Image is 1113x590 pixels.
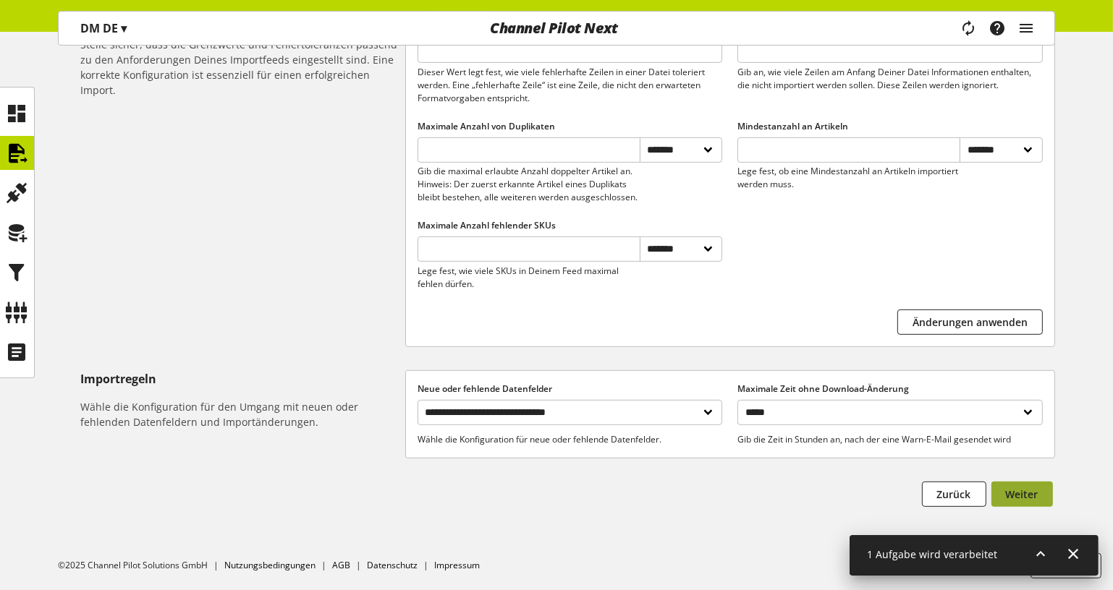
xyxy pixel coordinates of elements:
[418,219,723,232] label: Maximale Anzahl fehlender SKUs
[1006,487,1038,502] span: Weiter
[737,382,1043,396] label: Maximale Zeit ohne Download-Änderung
[991,482,1053,507] button: Weiter
[737,66,1043,92] p: Gib an, wie viele Zeilen am Anfang Deiner Datei Informationen enthalten, die nicht importiert wer...
[737,433,1043,446] p: Gib die Zeit in Stunden an, nach der eine Warn-E-Mail gesendet wird
[367,559,418,571] a: Datenschutz
[867,547,997,561] span: 1 Aufgabe wird verarbeitet
[737,165,960,191] p: Lege fest, ob eine Mindestanzahl an Artikeln importiert werden muss.
[937,487,971,502] span: Zurück
[418,265,640,291] p: Lege fest, wie viele SKUs in Deinem Feed maximal fehlen dürfen.
[80,37,399,98] h6: Stelle sicher, dass die Grenzwerte und Fehlertoleranzen passend zu den Anforderungen Deines Impor...
[121,20,127,36] span: ▾
[418,120,723,133] label: Maximale Anzahl von Duplikaten
[418,66,723,105] p: Dieser Wert legt fest, wie viele fehlerhafte Zeilen in einer Datei toleriert werden. Eine „fehler...
[224,559,316,571] a: Nutzungsbedingungen
[913,315,1028,330] span: Änderungen anwenden
[80,20,127,37] p: DM DE
[418,433,723,446] p: Wähle die Konfiguration für neue oder fehlende Datenfelder.
[58,11,1055,46] nav: main navigation
[897,309,1043,335] button: Änderungen anwenden
[418,165,640,204] p: Gib die maximal erlaubte Anzahl doppelter Artikel an. Hinweis: Der zuerst erkannte Artikel eines ...
[434,559,480,571] a: Impressum
[80,370,399,388] h5: Importregeln
[80,399,399,429] h6: Wähle die Konfiguration für den Umgang mit neuen oder fehlenden Datenfeldern und Importänderungen.
[332,559,350,571] a: AGB
[418,382,723,396] label: Neue oder fehlende Datenfelder
[922,482,986,507] button: Zurück
[58,559,224,572] li: ©2025 Channel Pilot Solutions GmbH
[737,120,1043,133] label: Mindestanzahl an Artikeln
